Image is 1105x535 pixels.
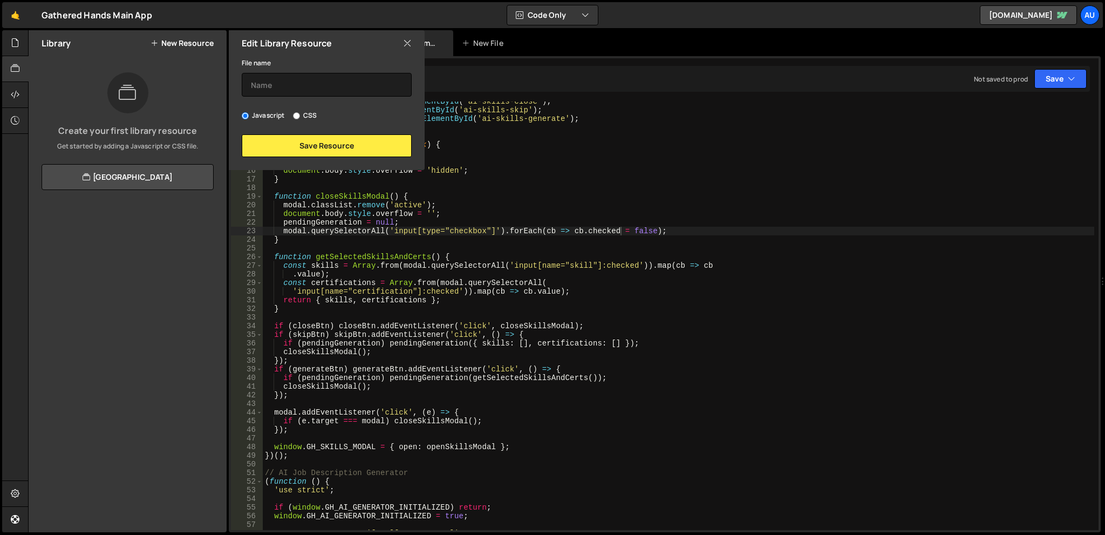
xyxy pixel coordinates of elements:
[231,443,263,451] div: 48
[231,520,263,529] div: 57
[231,469,263,477] div: 51
[231,209,263,218] div: 21
[231,322,263,330] div: 34
[231,425,263,434] div: 46
[231,201,263,209] div: 20
[231,512,263,520] div: 56
[42,9,152,22] div: Gathered Hands Main App
[231,451,263,460] div: 49
[231,339,263,348] div: 36
[242,110,285,121] label: Javascript
[231,192,263,201] div: 19
[1034,69,1087,89] button: Save
[231,417,263,425] div: 45
[231,374,263,382] div: 40
[231,356,263,365] div: 38
[231,391,263,399] div: 42
[37,141,218,151] p: Get started by adding a Javascript or CSS file.
[242,37,332,49] h2: Edit Library Resource
[980,5,1077,25] a: [DOMAIN_NAME]
[231,365,263,374] div: 39
[231,279,263,287] div: 29
[1080,5,1100,25] a: Au
[242,58,271,69] label: File name
[231,261,263,270] div: 27
[231,304,263,313] div: 32
[231,235,263,244] div: 24
[231,477,263,486] div: 52
[242,134,412,157] button: Save Resource
[507,5,598,25] button: Code Only
[242,73,412,97] input: Name
[242,112,249,119] input: Javascript
[37,126,218,135] h3: Create your first library resource
[231,495,263,503] div: 54
[231,382,263,391] div: 41
[293,110,317,121] label: CSS
[151,39,214,48] button: New Resource
[231,460,263,469] div: 50
[231,166,263,175] div: 16
[231,330,263,339] div: 35
[462,38,507,49] div: New File
[231,253,263,261] div: 26
[231,218,263,227] div: 22
[293,112,300,119] input: CSS
[42,164,214,190] a: [GEOGRAPHIC_DATA]
[231,434,263,443] div: 47
[231,227,263,235] div: 23
[231,244,263,253] div: 25
[231,348,263,356] div: 37
[231,399,263,408] div: 43
[231,184,263,192] div: 18
[231,486,263,495] div: 53
[42,37,71,49] h2: Library
[231,175,263,184] div: 17
[231,287,263,296] div: 30
[974,75,1028,84] div: Not saved to prod
[231,296,263,304] div: 31
[231,503,263,512] div: 55
[231,270,263,279] div: 28
[231,313,263,322] div: 33
[231,408,263,417] div: 44
[2,2,29,28] a: 🤙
